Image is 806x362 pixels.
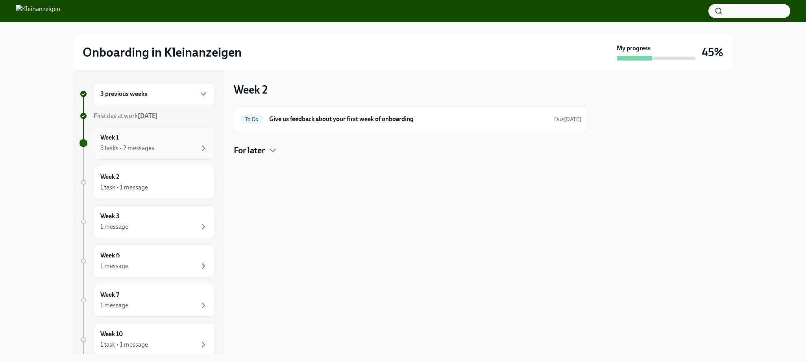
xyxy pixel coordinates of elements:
[79,323,215,356] a: Week 101 task • 1 message
[564,116,581,123] strong: [DATE]
[234,145,588,156] div: For later
[100,144,154,153] div: 3 tasks • 2 messages
[100,290,119,299] h6: Week 7
[100,90,147,98] h6: 3 previous weeks
[100,262,128,270] div: 1 message
[100,222,128,231] div: 1 message
[79,205,215,238] a: Week 31 message
[138,112,158,119] strong: [DATE]
[94,112,158,119] span: First day at work
[100,133,119,142] h6: Week 1
[554,116,581,123] span: Due
[79,244,215,277] a: Week 61 message
[100,340,148,349] div: 1 task • 1 message
[269,115,548,123] h6: Give us feedback about your first week of onboarding
[100,173,119,181] h6: Week 2
[83,44,242,60] h2: Onboarding in Kleinanzeigen
[617,44,651,53] strong: My progress
[554,116,581,123] span: October 12th, 2025 08:10
[100,330,123,338] h6: Week 10
[79,166,215,199] a: Week 21 task • 1 message
[79,284,215,317] a: Week 71 message
[702,45,723,59] h3: 45%
[94,83,215,105] div: 3 previous weeks
[16,5,60,17] img: Kleinanzeigen
[100,301,128,310] div: 1 message
[100,183,148,192] div: 1 task • 1 message
[79,112,215,120] a: First day at work[DATE]
[234,145,265,156] h4: For later
[234,83,268,97] h3: Week 2
[240,116,263,122] span: To Do
[79,127,215,160] a: Week 13 tasks • 2 messages
[100,251,120,260] h6: Week 6
[240,113,581,125] a: To DoGive us feedback about your first week of onboardingDue[DATE]
[100,212,120,221] h6: Week 3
